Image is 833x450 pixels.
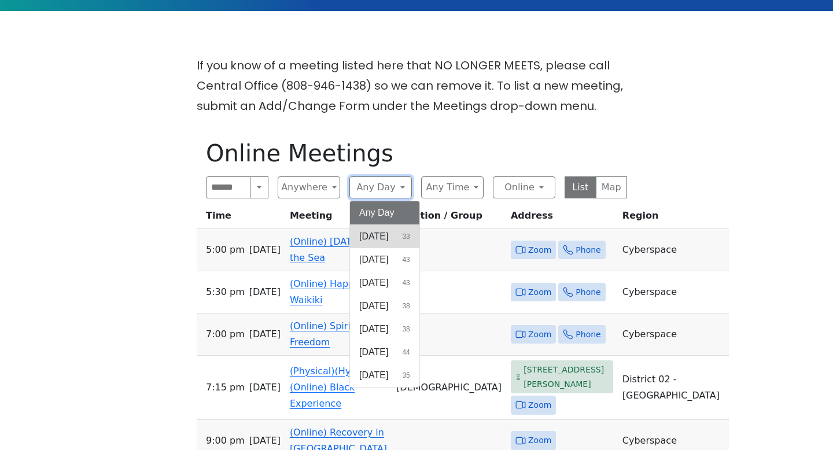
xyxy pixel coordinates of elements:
[618,271,729,313] td: Cyberspace
[528,243,551,257] span: Zoom
[392,208,506,229] th: Location / Group
[359,230,388,244] span: [DATE]
[206,433,245,449] span: 9:00 PM
[206,176,250,198] input: Search
[576,243,600,257] span: Phone
[402,370,410,381] span: 35 results
[278,176,340,198] button: Anywhere
[402,254,410,265] span: 43 results
[618,356,729,420] td: District 02 - [GEOGRAPHIC_DATA]
[402,347,410,357] span: 44 results
[290,366,373,409] a: (Physical)(Hybrid)(Online) Black Experience
[349,201,420,388] div: Any Day
[359,322,388,336] span: [DATE]
[250,176,268,198] button: Search
[576,285,600,300] span: Phone
[249,284,281,300] span: [DATE]
[350,201,419,224] button: Any Day
[618,229,729,271] td: Cyberspace
[290,278,385,305] a: (Online) Happy Hour Waikiki
[350,225,419,248] button: [DATE]33 results
[197,208,285,229] th: Time
[402,231,410,242] span: 33 results
[506,208,618,229] th: Address
[359,345,388,359] span: [DATE]
[206,139,627,167] h1: Online Meetings
[249,326,281,342] span: [DATE]
[618,208,729,229] th: Region
[524,363,609,391] span: [STREET_ADDRESS][PERSON_NAME]
[206,242,245,258] span: 5:00 PM
[618,313,729,356] td: Cyberspace
[350,364,419,387] button: [DATE]35 results
[285,208,392,229] th: Meeting
[528,285,551,300] span: Zoom
[359,253,388,267] span: [DATE]
[249,242,281,258] span: [DATE]
[350,341,419,364] button: [DATE]44 results
[350,248,419,271] button: [DATE]43 results
[493,176,555,198] button: Online
[290,236,375,263] a: (Online) [DATE] by the Sea
[528,327,551,342] span: Zoom
[290,320,368,348] a: (Online) Spirit Of Freedom
[350,318,419,341] button: [DATE]38 results
[402,301,410,311] span: 38 results
[528,398,551,412] span: Zoom
[359,299,388,313] span: [DATE]
[359,368,388,382] span: [DATE]
[576,327,600,342] span: Phone
[359,276,388,290] span: [DATE]
[402,324,410,334] span: 38 results
[565,176,596,198] button: List
[249,379,281,396] span: [DATE]
[421,176,484,198] button: Any Time
[402,278,410,288] span: 43 results
[528,433,551,448] span: Zoom
[206,379,245,396] span: 7:15 PM
[349,176,412,198] button: Any Day
[392,356,506,420] td: [DEMOGRAPHIC_DATA]
[206,284,245,300] span: 5:30 PM
[350,271,419,294] button: [DATE]43 results
[350,294,419,318] button: [DATE]38 results
[596,176,628,198] button: Map
[197,56,636,116] p: If you know of a meeting listed here that NO LONGER MEETS, please call Central Office (808-946-14...
[249,433,281,449] span: [DATE]
[206,326,245,342] span: 7:00 PM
